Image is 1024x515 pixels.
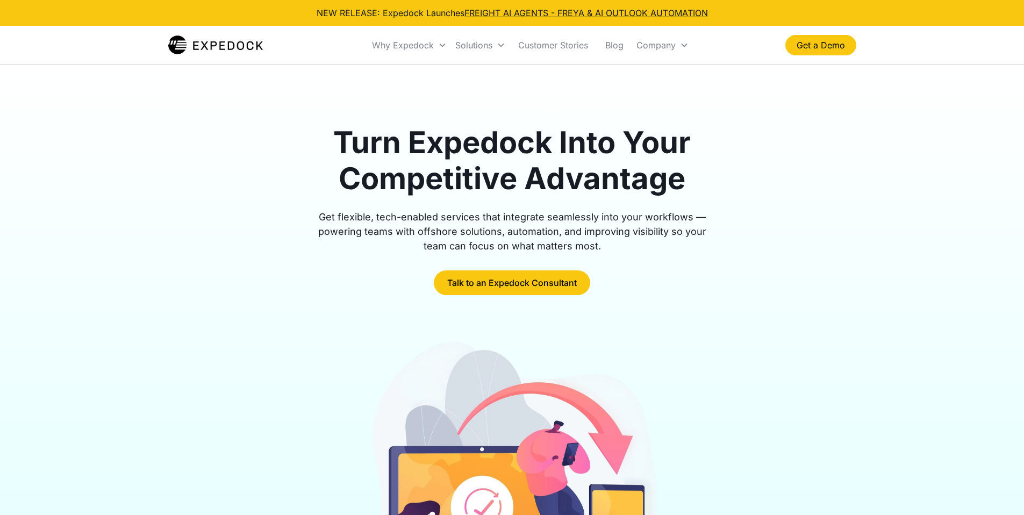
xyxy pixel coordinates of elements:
[372,40,434,51] div: Why Expedock
[451,27,510,63] div: Solutions
[464,8,708,18] a: FREIGHT AI AGENTS - FREYA & AI OUTLOOK AUTOMATION
[785,35,856,55] a: Get a Demo
[306,125,719,197] h1: Turn Expedock Into Your Competitive Advantage
[455,40,492,51] div: Solutions
[632,27,693,63] div: Company
[434,270,590,295] a: Talk to an Expedock Consultant
[306,210,719,253] div: Get flexible, tech-enabled services that integrate seamlessly into your workflows — powering team...
[317,6,708,19] div: NEW RELEASE: Expedock Launches
[970,463,1024,515] iframe: Chat Widget
[636,40,676,51] div: Company
[597,27,632,63] a: Blog
[168,34,263,56] a: home
[368,27,451,63] div: Why Expedock
[510,27,597,63] a: Customer Stories
[168,34,263,56] img: Expedock Logo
